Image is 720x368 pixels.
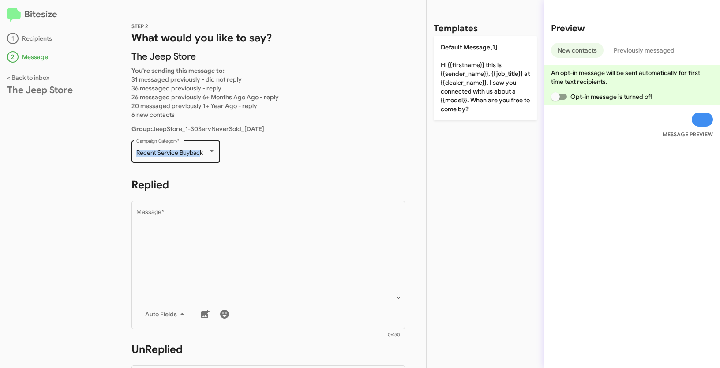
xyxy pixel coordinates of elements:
span: STEP 2 [131,23,148,30]
div: The Jeep Store [7,86,103,94]
div: Recipients [7,33,103,44]
button: New contacts [551,43,604,58]
span: Opt-in message is turned off [570,91,652,102]
span: 36 messaged previously - reply [131,84,221,92]
div: 2 [7,51,19,63]
span: 26 messaged previously 6+ Months Ago Ago - reply [131,93,279,101]
img: logo-minimal.svg [7,8,21,22]
h1: What would you like to say? [131,31,405,45]
span: 6 new contacts [131,111,175,119]
span: New contacts [558,43,597,58]
div: 1 [7,33,19,44]
span: Auto Fields [145,306,187,322]
p: Hi {{firstname}} this is {{sender_name}}, {{job_title}} at {{dealer_name}}. I saw you connected w... [434,36,537,120]
button: Auto Fields [138,306,195,322]
mat-hint: 0/450 [388,332,400,338]
h2: Templates [434,22,478,36]
p: The Jeep Store [131,52,405,61]
span: 31 messaged previously - did not reply [131,75,242,83]
small: MESSAGE PREVIEW [663,130,713,139]
span: Default Message[1] [441,43,497,51]
span: Previously messaged [614,43,675,58]
a: < Back to inbox [7,74,49,82]
h2: Preview [551,22,713,36]
h1: UnReplied [131,342,405,357]
b: Group: [131,125,152,133]
button: Previously messaged [607,43,681,58]
span: 20 messaged previously 1+ Year Ago - reply [131,102,257,110]
b: You're sending this message to: [131,67,225,75]
h1: Replied [131,178,405,192]
p: An opt-in message will be sent automatically for first time text recipients. [551,68,713,86]
h2: Bitesize [7,8,103,22]
div: Message [7,51,103,63]
span: Recent Service Buyback [136,149,203,157]
span: JeepStore_1-30ServNeverSold_[DATE] [131,125,264,133]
